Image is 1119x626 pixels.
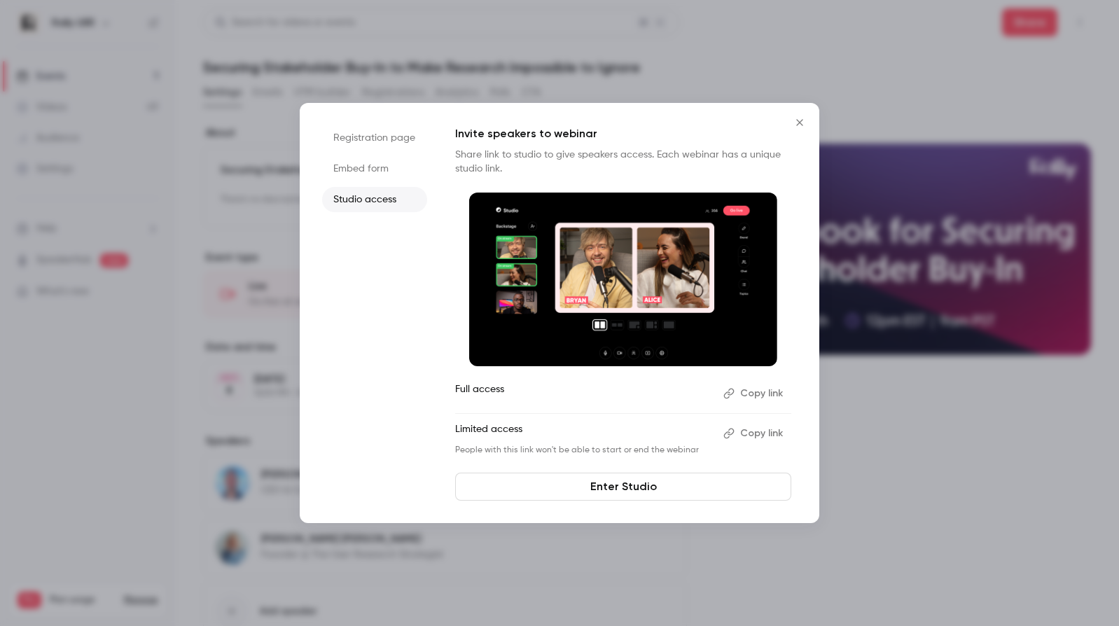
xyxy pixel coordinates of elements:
p: Limited access [455,422,712,445]
p: Full access [455,382,712,405]
p: Share link to studio to give speakers access. Each webinar has a unique studio link. [455,148,791,176]
button: Copy link [718,422,791,445]
button: Close [786,109,814,137]
a: Enter Studio [455,473,791,501]
button: Copy link [718,382,791,405]
img: Invite speakers to webinar [469,193,777,366]
li: Embed form [322,156,427,181]
li: Registration page [322,125,427,151]
p: People with this link won't be able to start or end the webinar [455,445,712,456]
p: Invite speakers to webinar [455,125,791,142]
li: Studio access [322,187,427,212]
